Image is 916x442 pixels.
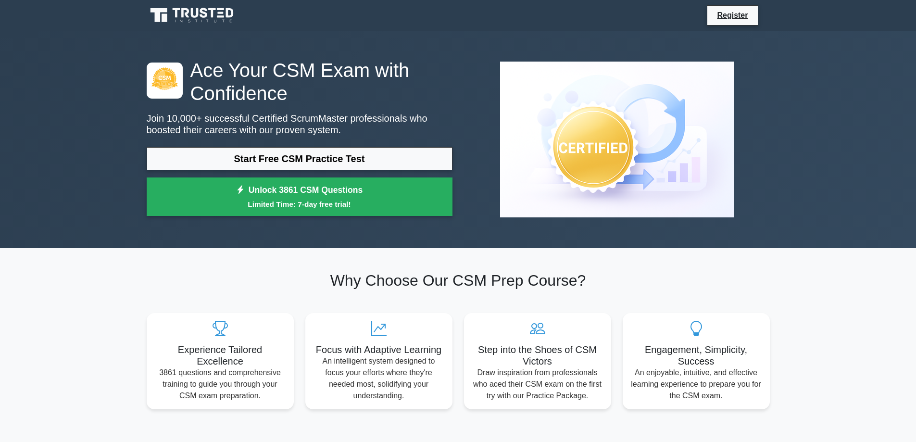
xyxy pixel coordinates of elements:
h1: Ace Your CSM Exam with Confidence [147,59,452,105]
a: Register [711,9,753,21]
h5: Focus with Adaptive Learning [313,344,445,355]
p: Join 10,000+ successful Certified ScrumMaster professionals who boosted their careers with our pr... [147,113,452,136]
p: 3861 questions and comprehensive training to guide you through your CSM exam preparation. [154,367,286,402]
p: An enjoyable, intuitive, and effective learning experience to prepare you for the CSM exam. [630,367,762,402]
small: Limited Time: 7-day free trial! [159,199,440,210]
h2: Why Choose Our CSM Prep Course? [147,271,770,290]
img: Certified ScrumMaster Preview [492,54,741,225]
h5: Engagement, Simplicity, Success [630,344,762,367]
a: Unlock 3861 CSM QuestionsLimited Time: 7-day free trial! [147,177,452,216]
p: Draw inspiration from professionals who aced their CSM exam on the first try with our Practice Pa... [472,367,603,402]
h5: Experience Tailored Excellence [154,344,286,367]
h5: Step into the Shoes of CSM Victors [472,344,603,367]
p: An intelligent system designed to focus your efforts where they're needed most, solidifying your ... [313,355,445,402]
a: Start Free CSM Practice Test [147,147,452,170]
